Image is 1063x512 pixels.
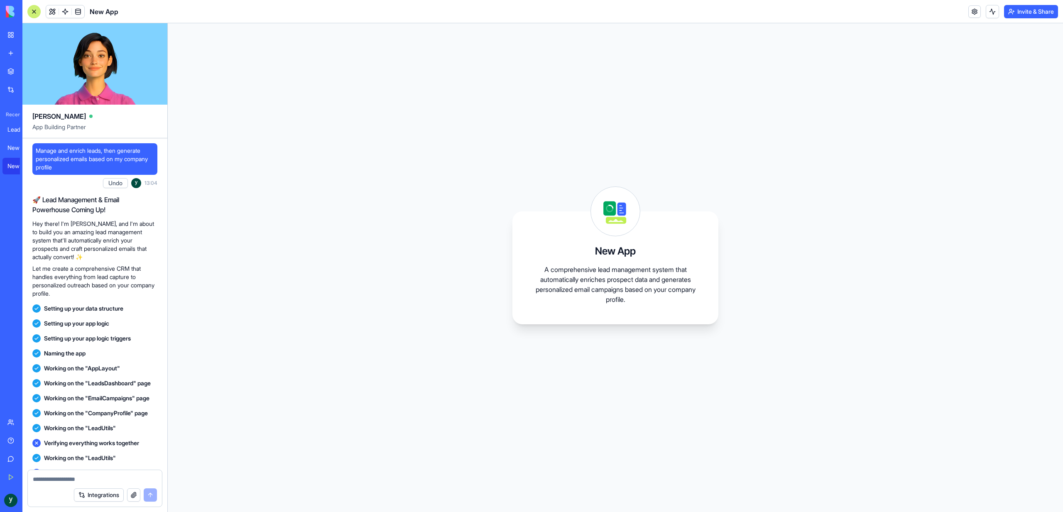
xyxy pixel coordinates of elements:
span: Setting up your app logic [44,319,109,328]
div: New App [7,162,31,170]
button: Undo [103,178,128,188]
p: A comprehensive lead management system that automatically enriches prospect data and generates pe... [532,265,698,304]
div: New App [7,144,31,152]
a: New App [2,140,36,156]
img: ACg8ocIT81QzGOxByf51AT6V9qIaA4RUkSzlDmuANJkdzIu3sAyI=s96-c [4,494,17,507]
span: Working on the "LeadUtils" [44,454,116,462]
div: LeadFlow Pro [7,125,31,134]
span: Working on the "EmailCampaigns" page [44,394,149,402]
a: New App [2,158,36,174]
span: Verifying everything works together [44,439,139,447]
span: Naming the app [44,349,86,358]
p: Let me create a comprehensive CRM that handles everything from lead capture to personalized outre... [32,265,157,298]
span: Working on the "LeadUtils" [44,424,116,432]
img: ACg8ocIT81QzGOxByf51AT6V9qIaA4RUkSzlDmuANJkdzIu3sAyI=s96-c [131,178,141,188]
span: Working on the "LeadsDashboard" page [44,379,151,387]
span: Working on the "CompanyProfile" page [44,409,148,417]
button: Integrations [74,488,124,502]
h2: 🚀 Lead Management & Email Powerhouse Coming Up! [32,195,157,215]
p: Hey there! I'm [PERSON_NAME], and I'm about to build you an amazing lead management system that'l... [32,220,157,261]
span: [PERSON_NAME] [32,111,86,121]
span: Verifying everything works together [44,469,139,477]
span: Manage and enrich leads, then generate personalized emails based on my company profile [36,147,154,171]
span: Recent [2,111,20,118]
span: New App [90,7,118,17]
span: Working on the "AppLayout" [44,364,120,372]
a: LeadFlow Pro [2,121,36,138]
span: Setting up your app logic triggers [44,334,131,343]
img: logo [6,6,57,17]
button: Invite & Share [1004,5,1058,18]
span: Setting up your data structure [44,304,123,313]
h3: New App [595,245,636,258]
span: 13:04 [145,180,157,186]
span: App Building Partner [32,123,157,138]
